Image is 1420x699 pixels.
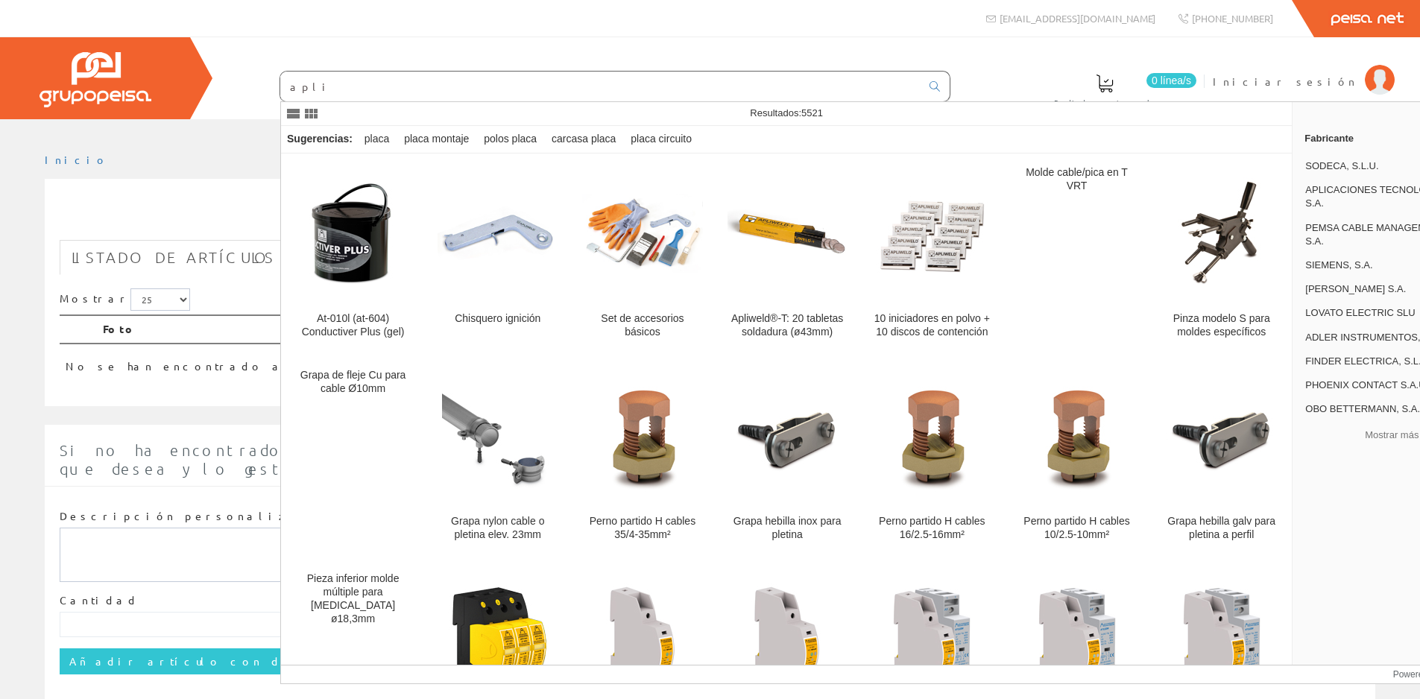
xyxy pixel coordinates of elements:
span: Pedido actual [1054,95,1155,110]
div: Perno partido H cables 16/2.5-16mm² [872,515,992,542]
a: Grapa hebilla inox para pletina Grapa hebilla inox para pletina [716,357,859,559]
a: Perno partido H cables 16/2.5-16mm² Perno partido H cables 16/2.5-16mm² [860,357,1004,559]
div: Grapa de fleje Cu para cable Ø10mm [293,369,413,396]
img: Perno partido H cables 16/2.5-16mm² [876,380,988,492]
input: Añadir artículo con descripción personalizada [60,648,546,674]
div: Molde cable/pica en T VRT [1017,166,1137,193]
div: At-010l (at-604) Conductiver Plus (gel) [293,312,413,339]
a: Pinza modelo S para moldes específicos Pinza modelo S para moldes específicos [1149,154,1293,356]
a: Grapa hebilla galv para pletina a perfil Grapa hebilla galv para pletina a perfil [1149,357,1293,559]
img: 10 iniciadores en polvo + 10 discos de contención [876,177,988,289]
img: ATPV. Imax=40kA. Uc=1kV. Up=4kV.2P [442,583,554,695]
span: 5521 [801,107,823,118]
img: KIT ATCONTROL/R P-M 1DIN 63 [1166,583,1278,695]
img: Perno partido H cables 10/2.5-10mm² [1021,380,1133,492]
div: Chisquero ignición [438,312,558,326]
div: Set de accesorios básicos [582,312,702,339]
div: Perno partido H cables 35/4-35mm² [582,515,702,542]
div: Grapa hebilla galv para pletina a perfil [1161,515,1281,542]
img: Apliweld®-T: 20 tabletas soldadura (ø43mm) [728,203,848,264]
select: Mostrar [130,288,190,311]
span: Si no ha encontrado algún artículo en nuestro catálogo introduzca aquí la cantidad y la descripci... [60,441,1357,478]
a: Perno partido H cables 35/4-35mm² Perno partido H cables 35/4-35mm² [570,357,714,559]
span: [PHONE_NUMBER] [1192,12,1273,25]
span: [EMAIL_ADDRESS][DOMAIN_NAME] [1000,12,1155,25]
h1: ojos de buey [60,203,1360,233]
img: At-010l (at-604) Conductiver Plus (gel) [297,177,409,289]
td: No se han encontrado artículos, pruebe con otra búsqueda [60,344,1222,380]
span: Resultados: [750,107,823,118]
input: Buscar ... [280,72,921,101]
img: ATCONTROL/B P-M 1DIN [731,583,843,695]
img: ATCONTROL/B PT-M 1DIN.Imax=15kA.Up=1,5kV [587,583,698,695]
img: Perno partido H cables 35/4-35mm² [587,380,698,492]
a: Perno partido H cables 10/2.5-10mm² Perno partido H cables 10/2.5-10mm² [1005,357,1149,559]
th: Foto [97,315,1222,344]
img: Chisquero ignición [438,193,558,273]
div: Sugerencias: [281,129,356,150]
div: placa circuito [625,126,698,153]
div: polos placa [478,126,543,153]
div: carcasa placa [546,126,622,153]
div: Pieza inferior molde múltiple para [MEDICAL_DATA] ø18,3mm [293,572,413,626]
a: 10 iniciadores en polvo + 10 discos de contención 10 iniciadores en polvo + 10 discos de contención [860,154,1004,356]
div: Grapa hebilla inox para pletina [728,515,848,542]
div: placa montaje [398,126,475,153]
a: Listado de artículos [60,240,287,275]
a: At-010l (at-604) Conductiver Plus (gel) At-010l (at-604) Conductiver Plus (gel) [281,154,425,356]
a: Grapa nylon cable o pletina elev. 23mm Grapa nylon cable o pletina elev. 23mm [426,357,569,559]
img: Grapa hebilla inox para pletina [731,380,843,492]
a: Set de accesorios básicos Set de accesorios básicos [570,154,714,356]
img: Set de accesorios básicos [582,194,702,273]
a: Iniciar sesión [1213,62,1395,76]
div: placa [359,126,395,153]
img: KIT ATCONTROL/R PT-M 1DIN 20.Imax=15kA [1021,583,1133,695]
img: Pinza modelo S para moldes específicos [1166,177,1278,289]
div: 10 iniciadores en polvo + 10 discos de contención [872,312,992,339]
span: Iniciar sesión [1213,74,1357,89]
img: Grupo Peisa [40,52,151,107]
div: Perno partido H cables 10/2.5-10mm² [1017,515,1137,542]
label: Mostrar [60,288,190,311]
a: Chisquero ignición Chisquero ignición [426,154,569,356]
label: Cantidad [60,593,139,608]
img: KIT ATCONTROL/R PT-M 1DIN 63.Imax=15kA [876,583,988,695]
a: Molde cable/pica en T VRT [1005,154,1149,356]
a: Apliweld®-T: 20 tabletas soldadura (ø43mm) Apliweld®-T: 20 tabletas soldadura (ø43mm) [716,154,859,356]
img: Grapa nylon cable o pletina elev. 23mm [442,380,554,492]
a: Inicio [45,153,108,166]
div: Grapa nylon cable o pletina elev. 23mm [438,515,558,542]
div: Pinza modelo S para moldes específicos [1161,312,1281,339]
div: Apliweld®-T: 20 tabletas soldadura (ø43mm) [728,312,848,339]
span: 0 línea/s [1146,73,1196,88]
label: Descripción personalizada [60,509,324,524]
img: Grapa hebilla galv para pletina a perfil [1166,380,1278,492]
a: Grapa de fleje Cu para cable Ø10mm [281,357,425,559]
